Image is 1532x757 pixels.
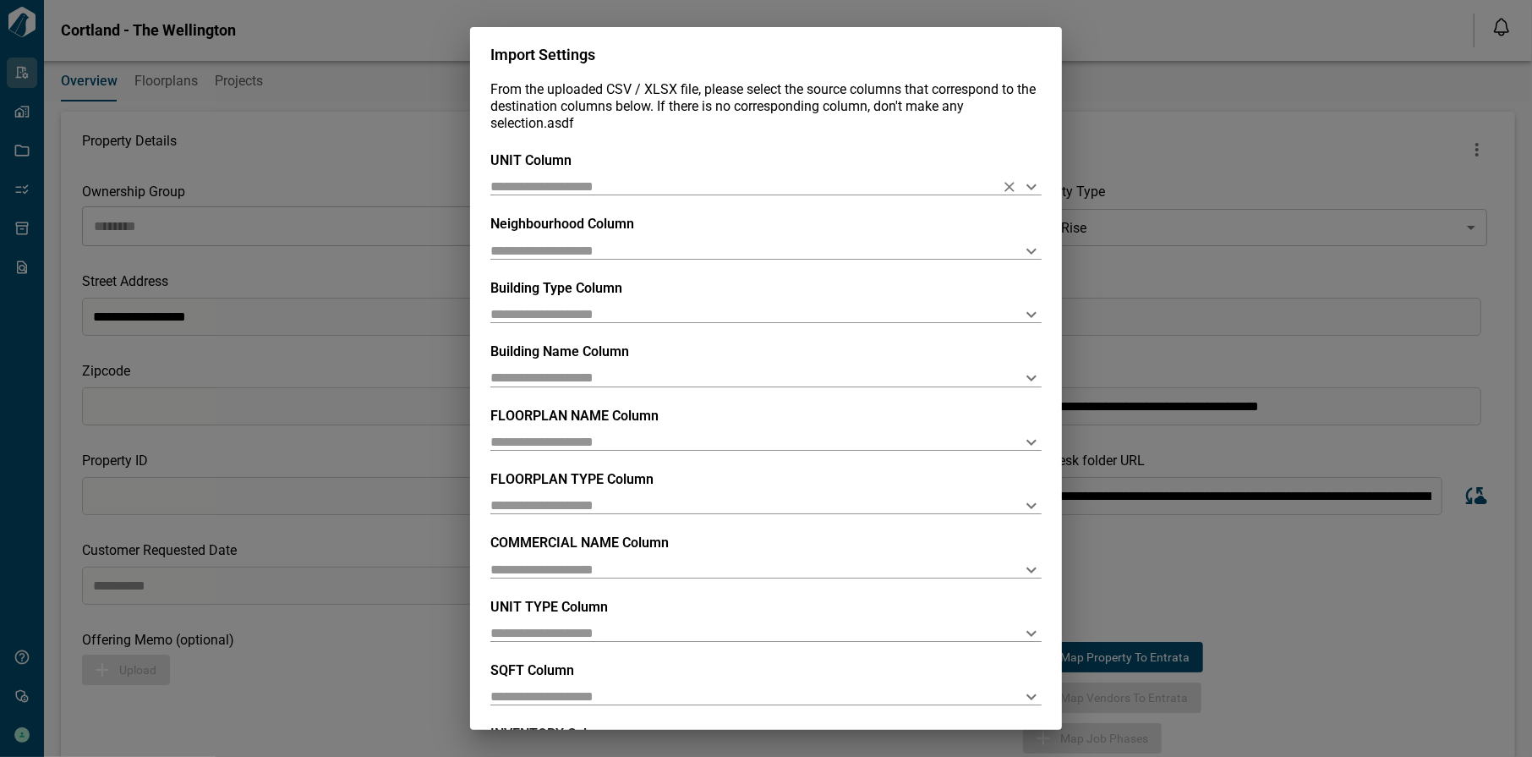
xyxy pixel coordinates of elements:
span: Neighbourhood Column [490,216,634,232]
button: Open [1020,431,1043,454]
span: Building Name Column [490,343,629,359]
button: Open [1020,685,1043,709]
button: Open [1020,622,1043,645]
span: INVENTORY Column [490,726,614,742]
button: Open [1020,558,1043,582]
span: Building Type Column [490,280,622,296]
span: COMMERCIAL NAME Column [490,535,669,551]
button: Open [1020,239,1043,263]
span: FLOORPLAN TYPE Column [490,471,654,487]
span: UNIT Column [490,152,572,168]
button: Open [1020,366,1043,390]
button: Open [1020,175,1043,199]
button: Open [1020,303,1043,326]
button: Open [1020,494,1043,518]
span: FLOORPLAN NAME Column [490,408,659,424]
span: SQFT Column [490,662,574,678]
button: Clear [998,175,1021,199]
span: From the uploaded CSV / XLSX file, please select the source columns that correspond to the destin... [490,81,1036,131]
span: UNIT TYPE Column [490,599,608,615]
span: Import Settings [490,46,595,63]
